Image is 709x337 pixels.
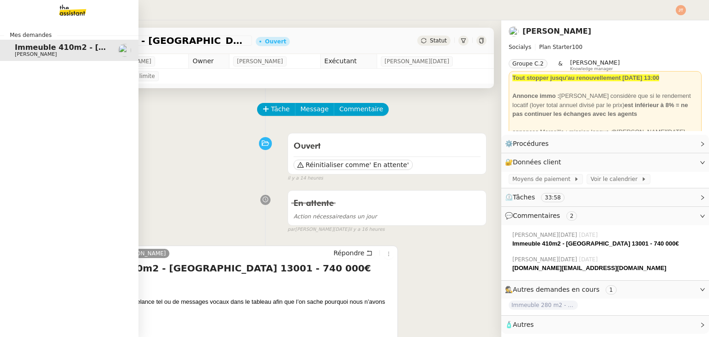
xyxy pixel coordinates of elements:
[15,51,57,57] span: [PERSON_NAME]
[333,248,364,258] span: Répondre
[539,44,572,50] span: Plan Starter
[501,153,709,171] div: 🔐Données client
[265,39,286,44] div: Ouvert
[505,286,620,293] span: 🕵️
[513,140,549,147] span: Procédures
[505,321,534,328] span: 🧴
[288,226,295,234] span: par
[501,207,709,225] div: 💬Commentaires 2
[572,44,583,50] span: 100
[570,59,620,71] app-user-label: Knowledge manager
[590,175,641,184] span: Voir le calendrier
[509,44,531,50] span: Socialys
[512,175,574,184] span: Moyens de paiement
[330,248,376,258] button: Répondre
[566,211,577,221] nz-tag: 2
[505,157,565,168] span: 🔐
[385,57,449,66] span: [PERSON_NAME][DATE]
[294,213,342,220] span: Action nécessaire
[294,213,377,220] span: dans un jour
[570,59,620,66] span: [PERSON_NAME]
[294,142,321,150] span: Ouvert
[15,43,257,52] span: Immeuble 410m2 - [GEOGRAPHIC_DATA] 13001 - 740 000€
[430,37,447,44] span: Statut
[513,286,600,293] span: Autres demandes en cours
[505,138,553,149] span: ⚙️
[306,160,369,169] span: Réinitialiser comme
[48,262,394,275] h4: Re: Immeuble 410m2 - [GEOGRAPHIC_DATA] 13001 - 740 000€
[513,212,560,219] span: Commentaires
[294,199,334,208] span: En attente
[509,26,519,36] img: users%2FSADz3OCgrFNaBc1p3ogUv5k479k1%2Favatar%2Fccbff511-0434-4584-b662-693e5a00b7b7
[288,226,385,234] small: [PERSON_NAME][DATE]
[501,281,709,299] div: 🕵️Autres demandes en cours 1
[189,54,229,69] td: Owner
[116,249,170,258] a: [PERSON_NAME]
[237,57,283,66] span: [PERSON_NAME]
[512,255,579,264] span: [PERSON_NAME][DATE]
[512,74,659,81] strong: Tout stopper jusqu'au renouvellement [DATE] 13:00
[512,127,698,137] div: annonces Marseille : mission longue @[PERSON_NAME][DATE]
[570,66,613,72] span: Knowledge manager
[349,226,385,234] span: il y a 16 heures
[505,212,581,219] span: 💬
[513,193,535,201] span: Tâches
[512,240,679,247] strong: Immeuble 410m2 - [GEOGRAPHIC_DATA] 13001 - 740 000€
[676,5,686,15] img: svg
[505,193,572,201] span: ⏲️
[513,321,534,328] span: Autres
[118,44,131,57] img: users%2FSADz3OCgrFNaBc1p3ogUv5k479k1%2Favatar%2Fccbff511-0434-4584-b662-693e5a00b7b7
[295,103,334,116] button: Message
[271,104,290,114] span: Tâche
[512,92,559,99] strong: Annonce immo :
[579,231,600,239] span: [DATE]
[501,188,709,206] div: ⏲️Tâches 33:58
[257,103,295,116] button: Tâche
[579,255,600,264] span: [DATE]
[509,301,578,310] span: Immeuble 280 m2 - [GEOGRAPHIC_DATA] 13100 - 1 349 000€
[339,104,383,114] span: Commentaire
[512,91,698,119] div: [PERSON_NAME] considère que si le rendement locatif (loyer total annuel divisé par le prix)
[294,160,413,170] button: Réinitialiser comme' En attente'
[501,135,709,153] div: ⚙️Procédures
[512,265,667,271] strong: [DOMAIN_NAME][EMAIL_ADDRESS][DOMAIN_NAME]
[512,231,579,239] span: [PERSON_NAME][DATE]
[4,30,57,40] span: Mes demandes
[559,59,563,71] span: &
[541,193,565,202] nz-tag: 33:58
[300,104,329,114] span: Message
[513,158,561,166] span: Données client
[523,27,591,36] a: [PERSON_NAME]
[48,36,248,45] span: Immeuble 410m2 - [GEOGRAPHIC_DATA] 13001 - 740 000€
[501,316,709,334] div: 🧴Autres
[606,285,617,295] nz-tag: 1
[509,59,547,68] nz-tag: Groupe C.2
[288,175,323,182] span: il y a 14 heures
[334,103,389,116] button: Commentaire
[369,160,409,169] span: ' En attente'
[320,54,377,69] td: Exécutant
